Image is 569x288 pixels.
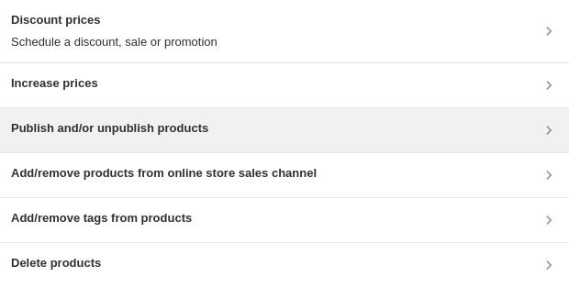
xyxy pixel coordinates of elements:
[11,164,317,183] h3: Add/remove products from online store sales channel
[11,11,218,29] h3: Discount prices
[11,119,208,138] h3: Publish and/or unpublish products
[11,254,101,272] h3: Delete products
[11,33,218,51] p: Schedule a discount, sale or promotion
[11,209,192,227] h3: Add/remove tags from products
[11,74,98,93] h3: Increase prices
